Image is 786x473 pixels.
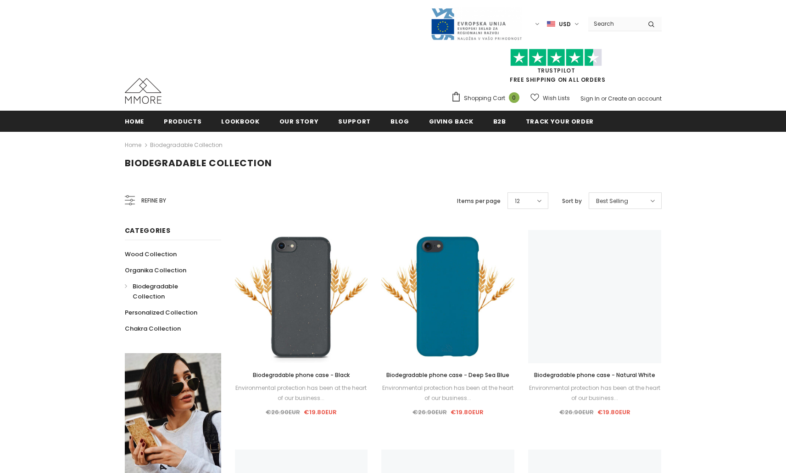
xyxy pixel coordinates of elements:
[164,117,201,126] span: Products
[125,250,177,259] span: Wood Collection
[150,141,223,149] a: Biodegradable Collection
[528,370,661,380] a: Biodegradable phone case - Natural White
[580,95,600,102] a: Sign In
[221,111,259,131] a: Lookbook
[547,20,555,28] img: USD
[125,308,197,317] span: Personalized Collection
[125,262,186,278] a: Organika Collection
[125,157,272,169] span: Biodegradable Collection
[429,111,474,131] a: Giving back
[381,370,514,380] a: Biodegradable phone case - Deep Sea Blue
[279,111,319,131] a: Our Story
[515,197,520,206] span: 12
[125,278,211,304] a: Biodegradable Collection
[125,266,186,275] span: Organika Collection
[608,95,662,102] a: Create an account
[534,371,655,379] span: Biodegradable phone case - Natural White
[530,90,570,106] a: Wish Lists
[164,111,201,131] a: Products
[464,94,505,103] span: Shopping Cart
[528,383,661,403] div: Environmental protection has been at the heart of our business...
[125,304,197,321] a: Personalized Collection
[559,20,571,29] span: USD
[338,117,371,126] span: support
[304,408,337,417] span: €19.80EUR
[338,111,371,131] a: support
[451,91,524,105] a: Shopping Cart 0
[235,383,368,403] div: Environmental protection has been at the heart of our business...
[510,49,602,67] img: Trust Pilot Stars
[537,67,575,74] a: Trustpilot
[221,117,259,126] span: Lookbook
[141,196,166,206] span: Refine by
[125,246,177,262] a: Wood Collection
[413,408,447,417] span: €26.90EUR
[509,92,519,103] span: 0
[430,7,522,41] img: Javni Razpis
[559,408,594,417] span: €26.90EUR
[125,117,145,126] span: Home
[381,383,514,403] div: Environmental protection has been at the heart of our business...
[390,117,409,126] span: Blog
[125,226,171,235] span: Categories
[543,94,570,103] span: Wish Lists
[133,282,178,301] span: Biodegradable Collection
[390,111,409,131] a: Blog
[125,324,181,333] span: Chakra Collection
[125,78,162,104] img: MMORE Cases
[125,111,145,131] a: Home
[597,408,630,417] span: €19.80EUR
[526,117,594,126] span: Track your order
[526,111,594,131] a: Track your order
[451,408,484,417] span: €19.80EUR
[430,20,522,28] a: Javni Razpis
[493,111,506,131] a: B2B
[562,197,582,206] label: Sort by
[235,370,368,380] a: Biodegradable phone case - Black
[457,197,501,206] label: Items per page
[493,117,506,126] span: B2B
[125,321,181,337] a: Chakra Collection
[253,371,350,379] span: Biodegradable phone case - Black
[125,140,141,151] a: Home
[596,197,628,206] span: Best Selling
[601,95,607,102] span: or
[279,117,319,126] span: Our Story
[386,371,509,379] span: Biodegradable phone case - Deep Sea Blue
[429,117,474,126] span: Giving back
[588,17,641,30] input: Search Site
[451,53,662,84] span: FREE SHIPPING ON ALL ORDERS
[266,408,300,417] span: €26.90EUR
